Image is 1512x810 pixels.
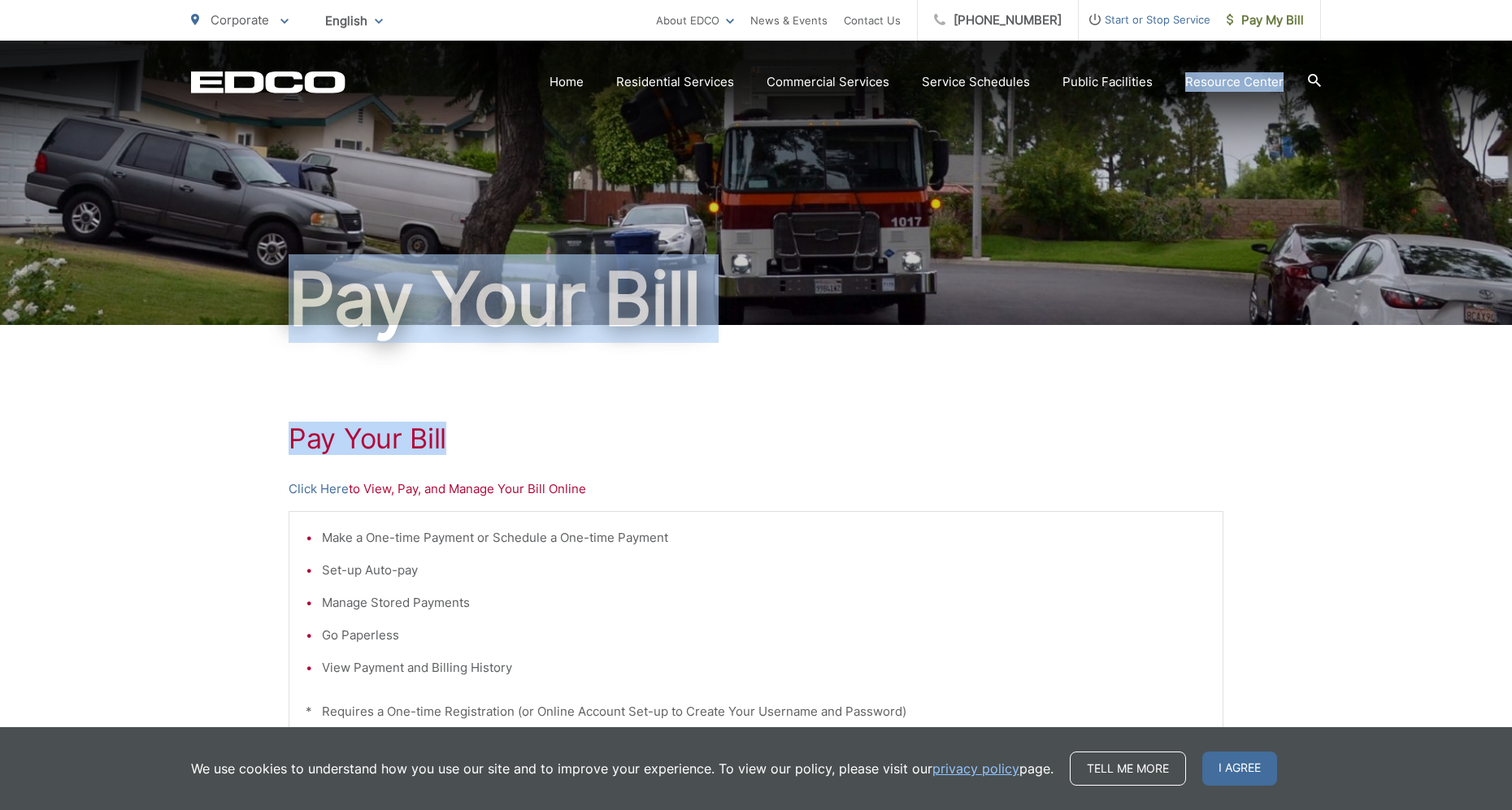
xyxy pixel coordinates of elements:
a: About EDCO [656,11,734,30]
li: Set-up Auto-pay [322,561,1206,580]
a: EDCD logo. Return to the homepage. [191,71,345,93]
a: Resource Center [1185,72,1284,92]
h1: Pay Your Bill [191,258,1321,340]
p: to View, Pay, and Manage Your Bill Online [289,479,1223,499]
li: View Payment and Billing History [322,658,1206,678]
a: Public Facilities [1062,72,1153,92]
a: Contact Us [844,11,901,30]
li: Manage Stored Payments [322,593,1206,613]
p: We use cookies to understand how you use our site and to improve your experience. To view our pol... [191,759,1054,778]
a: privacy policy [932,759,1019,778]
p: * Requires a One-time Registration (or Online Account Set-up to Create Your Username and Password) [306,702,1206,721]
a: Commercial Services [767,72,889,92]
span: Corporate [211,12,269,28]
a: News & Events [750,11,828,30]
li: Go Paperless [322,626,1206,645]
li: Make a One-time Payment or Schedule a One-time Payment [322,528,1206,548]
a: Tell me more [1070,752,1186,786]
a: Residential Services [616,72,734,92]
a: Home [550,72,584,92]
h1: Pay Your Bill [289,422,1223,455]
span: Pay My Bill [1227,11,1304,30]
a: Click Here [289,479,349,499]
a: Service Schedules [922,72,1030,92]
span: I agree [1202,752,1277,786]
span: English [313,6,395,35]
